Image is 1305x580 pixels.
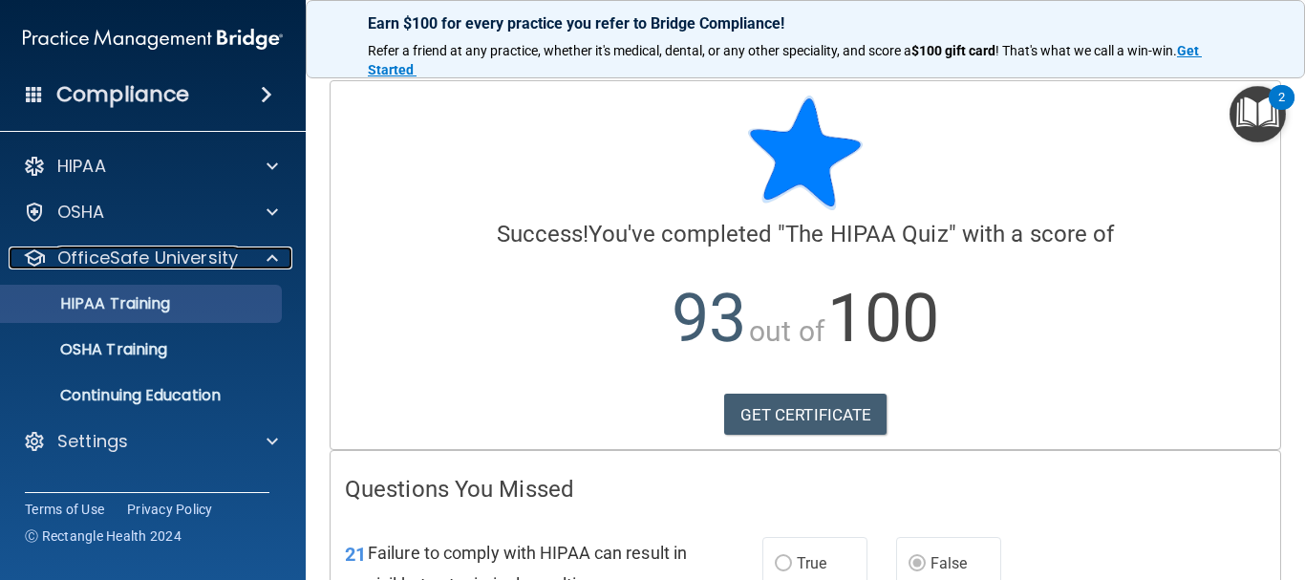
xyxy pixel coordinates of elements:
a: Terms of Use [25,500,104,519]
span: 100 [827,279,939,357]
h4: You've completed " " with a score of [345,222,1266,247]
input: True [775,557,792,571]
p: Earn $100 for every practice you refer to Bridge Compliance! [368,14,1243,32]
span: ! That's what we call a win-win. [995,43,1177,58]
span: 93 [672,279,746,357]
input: False [909,557,926,571]
p: Settings [57,430,128,453]
a: HIPAA [23,155,278,178]
p: HIPAA Training [12,294,170,313]
a: Get Started [368,43,1202,77]
a: Settings [23,430,278,453]
span: Success! [497,221,589,247]
div: 2 [1278,97,1285,122]
button: Open Resource Center, 2 new notifications [1230,86,1286,142]
p: OSHA Training [12,340,167,359]
a: GET CERTIFICATE [724,394,888,436]
p: Continuing Education [12,386,273,405]
p: OfficeSafe University [57,247,238,269]
strong: $100 gift card [911,43,995,58]
span: out of [749,314,824,348]
p: OSHA [57,201,105,224]
a: OfficeSafe University [23,247,278,269]
a: OSHA [23,201,278,224]
span: Ⓒ Rectangle Health 2024 [25,526,182,546]
p: HIPAA [57,155,106,178]
h4: Questions You Missed [345,477,1266,502]
h4: Compliance [56,81,189,108]
a: Privacy Policy [127,500,213,519]
span: False [931,554,968,572]
span: 21 [345,543,366,566]
span: The HIPAA Quiz [785,221,948,247]
img: PMB logo [23,20,283,58]
span: True [797,554,826,572]
span: Refer a friend at any practice, whether it's medical, dental, or any other speciality, and score a [368,43,911,58]
img: blue-star-rounded.9d042014.png [748,96,863,210]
